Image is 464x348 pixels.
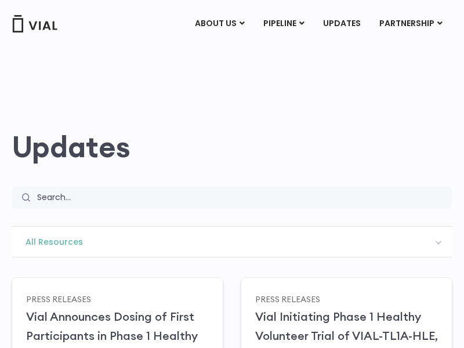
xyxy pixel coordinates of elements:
input: Search... [30,187,452,209]
span: All Resources [12,227,452,257]
a: PARTNERSHIPMenu Toggle [370,14,452,34]
img: Vial Logo [12,15,58,32]
a: Press Releases [255,293,320,304]
a: Press Releases [26,293,91,304]
h2: Updates [12,130,452,164]
a: UPDATES [314,14,369,34]
a: PIPELINEMenu Toggle [254,14,313,34]
a: ABOUT USMenu Toggle [186,14,253,34]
